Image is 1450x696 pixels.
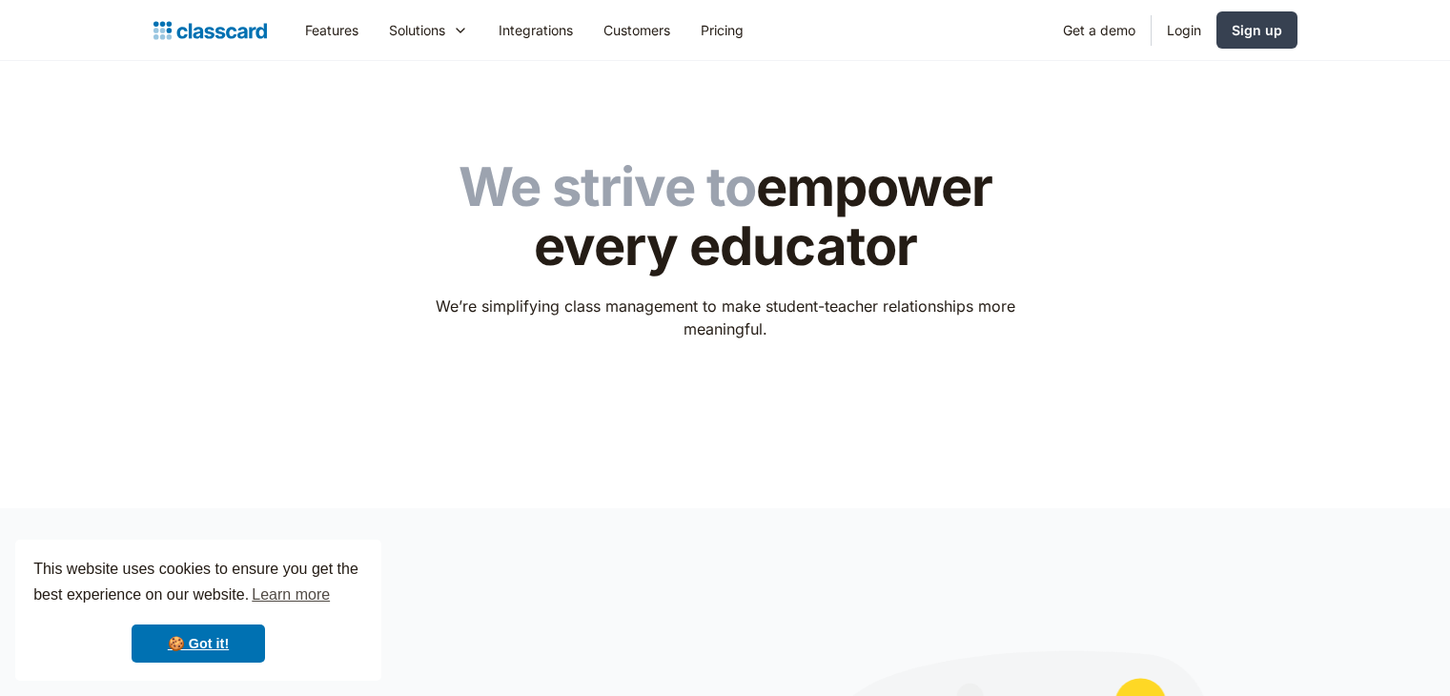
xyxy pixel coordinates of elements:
a: Features [290,9,374,51]
div: cookieconsent [15,540,381,681]
a: Customers [588,9,685,51]
span: We strive to [459,154,756,219]
a: Pricing [685,9,759,51]
a: Integrations [483,9,588,51]
a: dismiss cookie message [132,624,265,663]
a: Get a demo [1048,9,1151,51]
h1: empower every educator [422,158,1028,276]
div: Solutions [389,20,445,40]
div: Sign up [1232,20,1282,40]
a: learn more about cookies [249,581,333,609]
div: Solutions [374,9,483,51]
p: We’re simplifying class management to make student-teacher relationships more meaningful. [422,295,1028,340]
a: Login [1152,9,1216,51]
span: This website uses cookies to ensure you get the best experience on our website. [33,558,363,609]
a: home [153,17,267,44]
a: Sign up [1216,11,1297,49]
